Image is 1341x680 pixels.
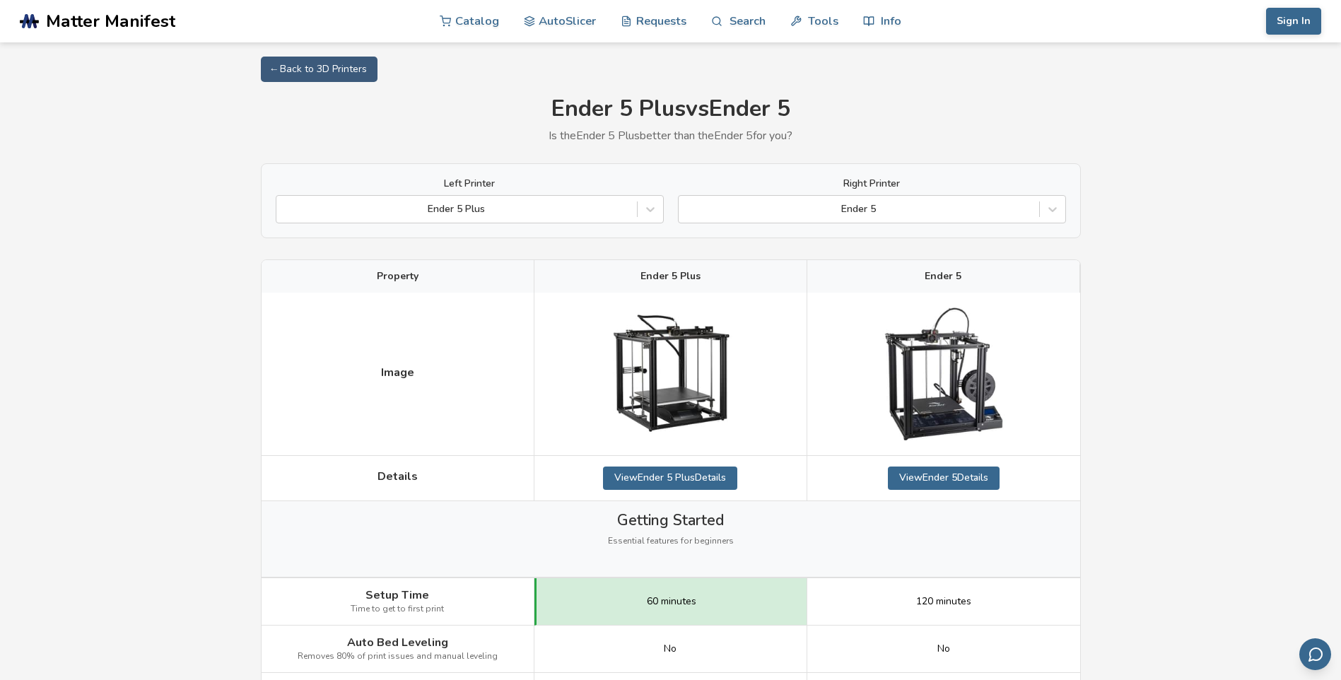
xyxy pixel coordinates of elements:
img: Ender 5 [873,303,1014,445]
span: No [937,643,950,655]
span: Setup Time [365,589,429,602]
input: Ender 5 Plus [283,204,286,215]
button: Sign In [1266,8,1321,35]
label: Right Printer [678,178,1066,189]
span: Essential features for beginners [608,537,734,546]
span: Image [381,366,414,379]
span: Getting Started [617,512,724,529]
span: Removes 80% of print issues and manual leveling [298,652,498,662]
span: Ender 5 [925,271,961,282]
span: 60 minutes [647,596,696,607]
input: Ender 5 [686,204,689,215]
span: No [664,643,677,655]
h1: Ender 5 Plus vs Ender 5 [261,96,1081,122]
span: Ender 5 Plus [640,271,701,282]
button: Send feedback via email [1299,638,1331,670]
span: 120 minutes [916,596,971,607]
a: ViewEnder 5Details [888,467,1000,489]
a: ViewEnder 5 PlusDetails [603,467,737,489]
p: Is the Ender 5 Plus better than the Ender 5 for you? [261,129,1081,142]
span: Time to get to first print [351,604,444,614]
a: ← Back to 3D Printers [261,57,377,82]
span: Details [377,470,418,483]
img: Ender 5 Plus [599,303,741,445]
span: Property [377,271,418,282]
span: Auto Bed Leveling [347,636,448,649]
span: Matter Manifest [46,11,175,31]
label: Left Printer [276,178,664,189]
